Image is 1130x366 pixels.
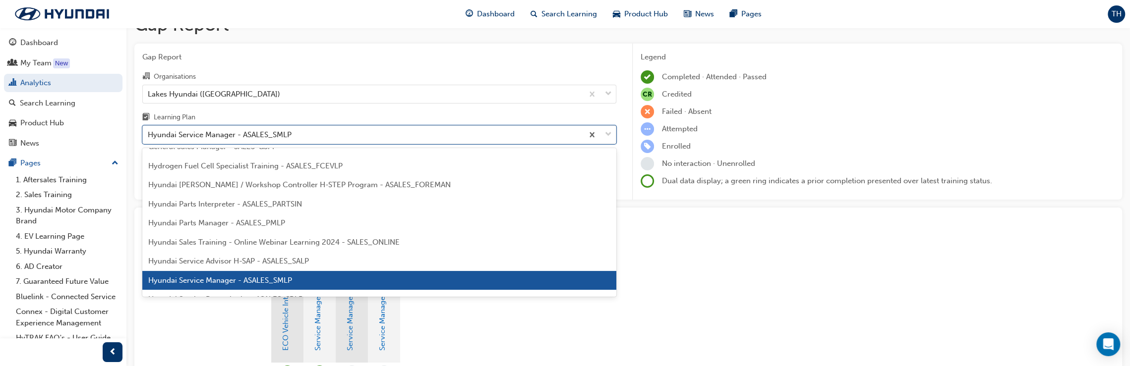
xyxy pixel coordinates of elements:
[148,276,292,285] span: Hyundai Service Manager - ASALES_SMLP
[4,54,122,72] a: My Team
[641,70,654,84] span: learningRecordVerb_COMPLETE-icon
[641,52,1114,63] div: Legend
[730,8,737,20] span: pages-icon
[684,8,691,20] span: news-icon
[20,117,64,129] div: Product Hub
[4,154,122,172] button: Pages
[9,59,16,68] span: people-icon
[9,139,16,148] span: news-icon
[662,90,692,99] span: Credited
[12,244,122,259] a: 5. Hyundai Warranty
[466,8,473,20] span: guage-icon
[20,98,75,109] div: Search Learning
[4,94,122,112] a: Search Learning
[641,140,654,153] span: learningRecordVerb_ENROLL-icon
[12,304,122,330] a: Connex - Digital Customer Experience Management
[148,161,343,170] span: Hydrogen Fuel Cell Specialist Training - ASALES_FCEVLP
[148,238,400,247] span: Hyundai Sales Training - Online Webinar Learning 2024 - SALES_ONLINE
[662,159,755,168] span: No interaction · Unenrolled
[662,72,767,81] span: Completed · Attended · Passed
[676,4,722,24] a: news-iconNews
[148,180,451,189] span: Hyundai [PERSON_NAME] / Workshop Controller H-STEP Program - ASALES_FOREMAN
[12,259,122,274] a: 6. AD Creator
[12,187,122,203] a: 2. Sales Training
[20,138,39,149] div: News
[541,8,597,20] span: Search Learning
[12,274,122,289] a: 7. Guaranteed Future Value
[148,88,280,100] div: Lakes Hyundai ([GEOGRAPHIC_DATA])
[9,39,16,48] span: guage-icon
[9,159,16,168] span: pages-icon
[142,52,616,63] span: Gap Report
[722,4,770,24] a: pages-iconPages
[605,128,612,141] span: down-icon
[624,8,668,20] span: Product Hub
[4,74,122,92] a: Analytics
[20,157,41,169] div: Pages
[9,99,16,108] span: search-icon
[641,122,654,136] span: learningRecordVerb_ATTEMPT-icon
[142,72,150,81] span: organisation-icon
[53,58,70,68] div: Tooltip anchor
[1108,5,1125,23] button: TH
[4,32,122,154] button: DashboardMy TeamAnalyticsSearch LearningProduct HubNews
[9,119,16,128] span: car-icon
[20,57,52,69] div: My Team
[148,295,303,304] span: Hyundai Service Receptionist - ASALES_SRLP
[662,107,712,116] span: Failed · Absent
[12,229,122,244] a: 4. EV Learning Page
[477,8,515,20] span: Dashboard
[4,114,122,132] a: Product Hub
[662,124,698,133] span: Attempted
[641,105,654,118] span: learningRecordVerb_FAIL-icon
[641,88,654,101] span: null-icon
[641,157,654,170] span: learningRecordVerb_NONE-icon
[148,200,302,209] span: Hyundai Parts Interpreter - ASALES_PARTSIN
[148,129,292,141] div: Hyundai Service Manager - ASALES_SMLP
[458,4,523,24] a: guage-iconDashboard
[1112,8,1122,20] span: TH
[12,203,122,229] a: 3. Hyundai Motor Company Brand
[741,8,762,20] span: Pages
[523,4,605,24] a: search-iconSearch Learning
[148,257,309,265] span: Hyundai Service Advisor H-SAP - ASALES_SALP
[662,176,992,185] span: Dual data display; a green ring indicates a prior completion presented over latest training status.
[695,8,714,20] span: News
[109,346,117,359] span: prev-icon
[5,3,119,24] img: Trak
[112,157,119,170] span: up-icon
[20,37,58,49] div: Dashboard
[531,8,537,20] span: search-icon
[4,34,122,52] a: Dashboard
[605,88,612,101] span: down-icon
[9,79,16,88] span: chart-icon
[4,134,122,153] a: News
[12,289,122,305] a: Bluelink - Connected Service
[605,4,676,24] a: car-iconProduct Hub
[148,218,285,227] span: Hyundai Parts Manager - ASALES_PMLP
[1096,332,1120,356] div: Open Intercom Messenger
[142,113,150,122] span: learningplan-icon
[613,8,620,20] span: car-icon
[12,172,122,188] a: 1. Aftersales Training
[12,330,122,346] a: HyTRAK FAQ's - User Guide
[154,72,196,82] div: Organisations
[662,142,691,151] span: Enrolled
[154,112,195,122] div: Learning Plan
